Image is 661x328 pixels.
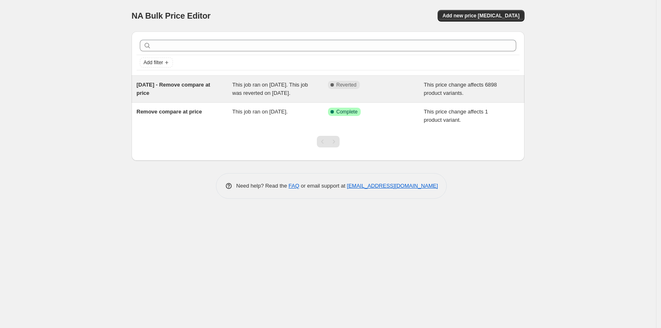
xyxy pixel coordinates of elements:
nav: Pagination [317,136,340,147]
a: [EMAIL_ADDRESS][DOMAIN_NAME] [347,183,438,189]
span: Reverted [336,82,357,88]
button: Add new price [MEDICAL_DATA] [438,10,524,22]
span: This job ran on [DATE]. This job was reverted on [DATE]. [232,82,308,96]
span: This job ran on [DATE]. [232,109,288,115]
button: Add filter [140,58,173,68]
span: Add filter [144,59,163,66]
span: NA Bulk Price Editor [132,11,211,20]
span: or email support at [299,183,347,189]
span: Add new price [MEDICAL_DATA] [443,12,520,19]
a: FAQ [289,183,299,189]
span: Need help? Read the [236,183,289,189]
span: Complete [336,109,357,115]
span: [DATE] - Remove compare at price [137,82,210,96]
span: This price change affects 6898 product variants. [424,82,497,96]
span: This price change affects 1 product variant. [424,109,488,123]
span: Remove compare at price [137,109,202,115]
